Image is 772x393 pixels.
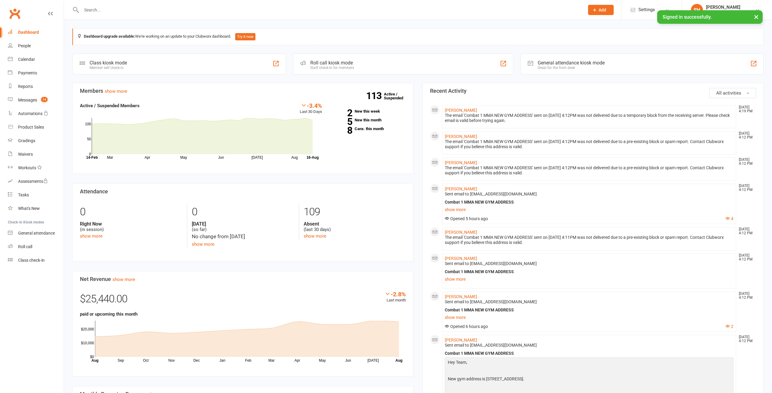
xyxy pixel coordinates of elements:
button: All activities [709,88,756,98]
div: The email 'Combat 1 MMA NEW GYM ADDRESS' sent on [DATE] 4:12PM was not delivered due to a pre-exi... [445,139,733,149]
strong: Active / Suspended Members [80,103,140,108]
div: Payments [18,70,37,75]
div: Last month [384,291,406,304]
a: 2New this week [331,109,406,113]
div: SH [691,4,703,16]
div: The email 'Combat 1 MMA NEW GYM ADDRESS' sent on [DATE] 4:12PM was not delivered due to a pre-exi... [445,165,733,176]
span: Opened 6 hours ago [445,324,488,329]
div: Member self check-in [90,66,127,70]
strong: 113 [366,91,384,100]
div: -3.4% [300,102,322,109]
a: Payments [8,66,64,80]
span: Signed in successfully. [663,14,712,20]
div: Last 30 Days [300,102,322,115]
div: Class check-in [18,258,45,263]
div: We're working on an update to your Clubworx dashboard. [72,28,764,45]
div: -2.8% [384,291,406,297]
a: Roll call [8,240,64,254]
a: show more [445,313,733,322]
button: Try it now [235,33,255,40]
div: The email 'Combat 1 MMA NEW GYM ADDRESS' sent on [DATE] 4:12PM was not delivered due to a tempora... [445,113,733,123]
a: Dashboard [8,26,64,39]
span: Sent email to [EMAIL_ADDRESS][DOMAIN_NAME] [445,299,537,304]
div: General attendance kiosk mode [538,60,605,66]
div: Combat 1 MMA NEW GYM ADDRESS [445,307,733,313]
span: Opened 5 hours ago [445,216,488,221]
time: [DATE] 4:12 PM [736,132,756,139]
button: 4 [726,216,733,221]
a: Gradings [8,134,64,148]
a: 8Canx. this month [331,127,406,131]
strong: paid or upcoming this month [80,311,138,317]
a: show more [192,242,214,247]
time: [DATE] 4:12 PM [736,292,756,300]
div: Gradings [18,138,35,143]
strong: Absent [304,221,406,227]
div: Combat 1 [706,10,740,15]
a: Calendar [8,53,64,66]
span: Sent email to [EMAIL_ADDRESS][DOMAIN_NAME] [445,261,537,266]
a: [PERSON_NAME] [445,108,477,113]
a: General attendance kiosk mode [8,226,64,240]
a: [PERSON_NAME] [445,230,477,235]
div: (so far) [192,221,294,232]
time: [DATE] 4:12 PM [736,158,756,166]
a: show more [105,89,127,94]
div: Combat 1 MMA NEW GYM ADDRESS [445,269,733,274]
a: [PERSON_NAME] [445,338,477,342]
div: Workouts [18,165,36,170]
a: Clubworx [7,6,22,21]
a: Workouts [8,161,64,175]
span: Add [599,8,606,12]
a: [PERSON_NAME] [445,160,477,165]
h3: Attendance [80,189,406,195]
strong: 5 [331,117,352,126]
div: What's New [18,206,40,211]
div: The email 'Combat 1 MMA NEW GYM ADDRESS' sent on [DATE] 4:11PM was not delivered due to a pre-exi... [445,235,733,245]
a: [PERSON_NAME] [445,256,477,261]
a: [PERSON_NAME] [445,186,477,191]
div: 0 [80,203,182,221]
div: No change from [DATE] [192,232,294,241]
div: 109 [304,203,406,221]
div: Automations [18,111,43,116]
a: 113Active / Suspended [384,88,410,104]
div: (in session) [80,221,182,232]
div: $25,440.00 [80,291,406,310]
a: Product Sales [8,120,64,134]
a: 5New this month [331,118,406,122]
div: Assessments [18,179,48,184]
a: show more [112,277,135,282]
time: [DATE] 4:12 PM [736,335,756,343]
a: show more [445,205,733,214]
a: show more [445,275,733,283]
button: × [751,10,762,23]
a: [PERSON_NAME] [445,134,477,139]
div: Reports [18,84,33,89]
strong: Dashboard upgrade available: [84,34,135,39]
div: [PERSON_NAME] [706,5,740,10]
span: Sent email to [EMAIL_ADDRESS][DOMAIN_NAME] [445,192,537,196]
p: Hey Team, [446,359,732,367]
div: Class kiosk mode [90,60,127,66]
button: 2 [726,324,733,329]
div: Great for the front desk [538,66,605,70]
div: Waivers [18,152,33,157]
div: (last 30 days) [304,221,406,232]
a: Waivers [8,148,64,161]
div: Roll call kiosk mode [310,60,354,66]
span: Settings [638,3,655,17]
span: 14 [41,97,48,102]
h3: Net Revenue [80,276,406,282]
a: show more [304,233,326,239]
a: Reports [8,80,64,93]
span: All activities [716,90,741,96]
a: show more [80,233,103,239]
input: Search... [80,6,580,14]
a: Assessments [8,175,64,188]
a: Tasks [8,188,64,202]
a: Automations [8,107,64,120]
div: Calendar [18,57,35,62]
h3: Members [80,88,406,94]
div: Tasks [18,192,29,197]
